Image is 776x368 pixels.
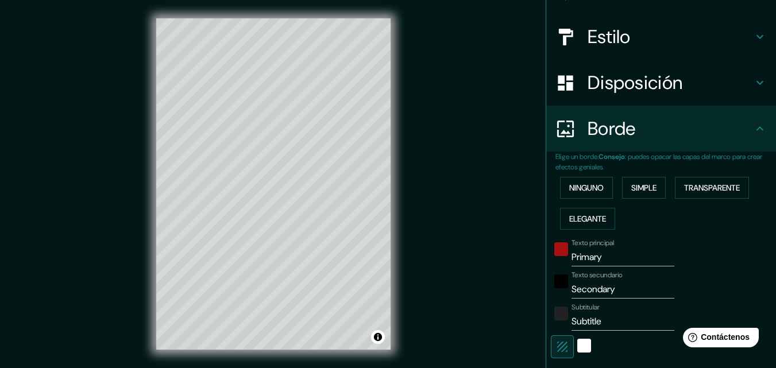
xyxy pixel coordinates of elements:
font: Elegante [569,214,606,224]
font: Texto principal [572,238,614,247]
button: Ninguno [560,177,613,199]
font: Texto secundario [572,270,623,280]
font: Estilo [588,25,631,49]
div: Estilo [546,14,776,60]
button: Transparente [675,177,749,199]
font: Simple [631,183,657,193]
font: Subtitular [572,303,600,312]
button: blanco [577,339,591,352]
div: Borde [546,106,776,152]
font: Disposición [588,71,682,95]
font: Elige un borde. [555,152,599,161]
button: negro [554,274,568,288]
font: : puedes opacar las capas del marco para crear efectos geniales. [555,152,762,172]
font: Ninguno [569,183,604,193]
font: Transparente [684,183,740,193]
div: Disposición [546,60,776,106]
font: Borde [588,117,636,141]
button: Elegante [560,208,615,230]
font: Consejo [599,152,625,161]
button: Simple [622,177,666,199]
button: color-A51010 [554,242,568,256]
iframe: Lanzador de widgets de ayuda [674,323,763,355]
button: color-222222 [554,307,568,320]
button: Activar o desactivar atribución [371,330,385,344]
